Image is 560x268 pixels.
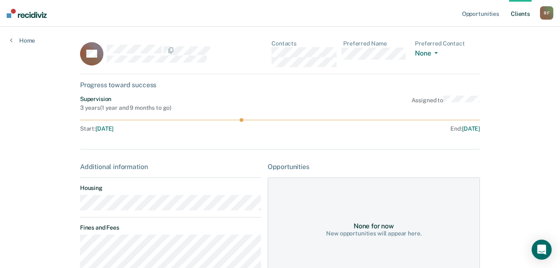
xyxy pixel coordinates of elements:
[80,185,261,192] dt: Housing
[80,104,171,111] div: 3 years ( 1 year and 9 months to go )
[95,125,113,132] span: [DATE]
[268,163,480,171] div: Opportunities
[80,125,280,132] div: Start :
[415,40,480,47] dt: Preferred Contact
[326,230,421,237] div: New opportunities will appear here.
[532,240,552,260] div: Open Intercom Messenger
[10,37,35,44] a: Home
[415,49,441,59] button: None
[540,6,553,20] button: RF
[540,6,553,20] div: R F
[354,222,394,230] div: None for now
[284,125,480,132] div: End :
[343,40,408,47] dt: Preferred Name
[7,9,47,18] img: Recidiviz
[80,81,480,89] div: Progress toward success
[271,40,337,47] dt: Contacts
[412,96,480,111] div: Assigned to
[80,96,171,103] div: Supervision
[80,224,261,231] dt: Fines and Fees
[462,125,480,132] span: [DATE]
[80,163,261,171] div: Additional information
